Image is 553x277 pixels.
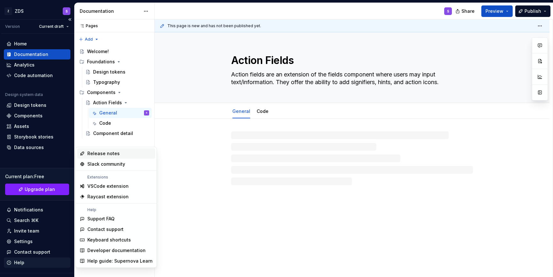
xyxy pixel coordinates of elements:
a: Help guide: Supernova Learn [77,256,155,266]
a: Raycast extension [77,192,155,202]
button: Share [452,5,479,17]
a: Support FAQ [77,214,155,224]
div: Home [14,41,27,47]
div: Current plan : Free [5,173,69,180]
div: Suggestions [76,147,156,267]
div: Storybook stories [14,134,53,140]
div: Developer documentation [87,247,146,254]
div: Z [4,7,12,15]
a: Invite team [4,226,70,236]
textarea: Action Fields [230,53,472,68]
div: Code [254,104,271,118]
span: This page is new and has not been published yet. [167,23,261,28]
span: Publish [525,8,541,14]
a: Components [4,111,70,121]
a: Code [89,118,152,128]
a: Assets [4,121,70,131]
div: Version [5,24,20,29]
a: Storybook stories [4,132,70,142]
div: Documentation [14,51,48,58]
a: Typography [83,77,152,87]
a: VSCode extension [77,181,155,191]
a: Keyboard shortcuts [77,235,155,245]
div: Component detail [93,130,133,137]
div: General [99,110,117,116]
div: Contact support [14,249,50,255]
a: Developer documentation [77,245,155,256]
div: Invite team [14,228,39,234]
a: Data sources [4,142,70,153]
div: Typography [93,79,120,85]
div: Page tree [77,46,152,138]
textarea: Action fields are an extension of the fields component where users may input text/information. Th... [230,69,472,87]
div: Release notes [87,150,120,157]
div: General [230,104,253,118]
span: Add [85,37,93,42]
div: S [447,9,449,14]
div: Extensions [77,175,155,180]
div: Help [14,259,24,266]
div: Foundations [77,57,152,67]
div: Pages [77,23,98,28]
button: Preview [481,5,513,17]
div: Settings [14,238,33,245]
div: Slack community [87,161,125,167]
a: Code automation [4,70,70,81]
div: Code [99,120,111,126]
button: ZZDSS [1,4,73,18]
div: Components [77,87,152,98]
a: Home [4,39,70,49]
a: Slack community [77,159,155,169]
a: Design tokens [83,67,152,77]
div: Keyboard shortcuts [87,237,131,243]
a: Analytics [4,60,70,70]
div: Code automation [14,72,53,79]
div: Action Fields [93,99,122,106]
a: Settings [4,236,70,247]
button: Help [4,257,70,268]
div: Help guide: Supernova Learn [87,258,153,264]
div: Design tokens [93,69,125,75]
div: Components [14,113,43,119]
button: Current draft [36,22,72,31]
button: Add [77,35,101,44]
button: Publish [515,5,550,17]
div: Design tokens [14,102,46,108]
span: Upgrade plan [25,186,55,193]
div: Analytics [14,62,35,68]
div: Design system data [5,92,43,97]
a: GeneralS [89,108,152,118]
div: Components [87,89,116,96]
button: Upgrade plan [5,184,69,195]
button: Collapse sidebar [65,15,74,24]
div: Help [77,207,155,212]
div: Search ⌘K [14,217,38,224]
span: Share [461,8,475,14]
a: General [232,108,250,114]
a: Release notes [77,148,155,159]
button: Notifications [4,205,70,215]
div: Foundations [87,59,115,65]
div: ZDS [15,8,24,14]
div: Welcome! [87,48,109,55]
div: S [66,9,68,14]
a: Welcome! [77,46,152,57]
div: S [146,110,148,116]
a: Design tokens [4,100,70,110]
div: VSCode extension [87,183,129,189]
div: Documentation [80,8,140,14]
div: Data sources [14,144,44,151]
div: Raycast extension [87,194,129,200]
span: Preview [485,8,503,14]
a: Action Fields [83,98,152,108]
div: Contact support [87,226,124,233]
button: Search ⌘K [4,215,70,226]
span: Current draft [39,24,64,29]
div: Assets [14,123,29,130]
div: Notifications [14,207,43,213]
a: Documentation [4,49,70,59]
button: Contact support [4,247,70,257]
div: Support FAQ [87,216,115,222]
a: Code [257,108,268,114]
a: Component detail [83,128,152,138]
